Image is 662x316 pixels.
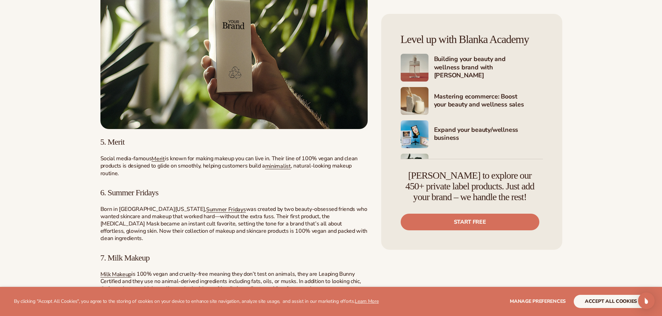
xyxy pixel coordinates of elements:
span: , natural-looking makeup routine. [100,162,352,177]
a: Milk Makeup [100,271,131,278]
a: Learn More [355,298,378,305]
button: Manage preferences [510,295,566,308]
h4: Expand your beauty/wellness business [434,126,543,143]
img: Shopify Image 5 [401,154,428,181]
a: Start free [401,214,539,230]
span: Manage preferences [510,298,566,305]
span: 5. Merit [100,137,125,146]
h4: Level up with Blanka Academy [401,33,543,45]
img: Shopify Image 4 [401,120,428,148]
h4: Mastering ecommerce: Boost your beauty and wellness sales [434,93,543,110]
span: was created by two beauty-obsessed friends who wanted skincare and makeup that worked hard—withou... [100,205,367,242]
img: Shopify Image 3 [401,87,428,115]
a: Shopify Image 2 Building your beauty and wellness brand with [PERSON_NAME] [401,54,543,82]
p: By clicking "Accept All Cookies", you agree to the storing of cookies on your device to enhance s... [14,299,379,305]
a: Shopify Image 3 Mastering ecommerce: Boost your beauty and wellness sales [401,87,543,115]
a: minimalist [265,162,291,170]
span: Social media-famous [100,155,152,162]
div: Open Intercom Messenger [638,292,655,309]
span: is 100% vegan and cruelty-free meaning they don’t test on animals, they are Leaping Bunny Certifi... [100,270,361,292]
span: 6. Summer Fridays [100,188,158,197]
a: Summer Fridays [206,206,246,213]
span: is known for making makeup you can live in. Their line of 100% vegan and clean products is design... [100,155,358,170]
a: Shopify Image 4 Expand your beauty/wellness business [401,120,543,148]
h4: [PERSON_NAME] to explore our 450+ private label products. Just add your brand – we handle the rest! [401,170,539,202]
button: accept all cookies [574,295,648,308]
img: Shopify Image 2 [401,54,428,82]
h4: Building your beauty and wellness brand with [PERSON_NAME] [434,55,543,80]
span: Born in [GEOGRAPHIC_DATA][US_STATE], [100,205,206,213]
a: Shopify Image 5 Marketing your beauty and wellness brand 101 [401,154,543,181]
a: Merit [152,155,164,162]
span: 7. Milk Makeup [100,253,150,262]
